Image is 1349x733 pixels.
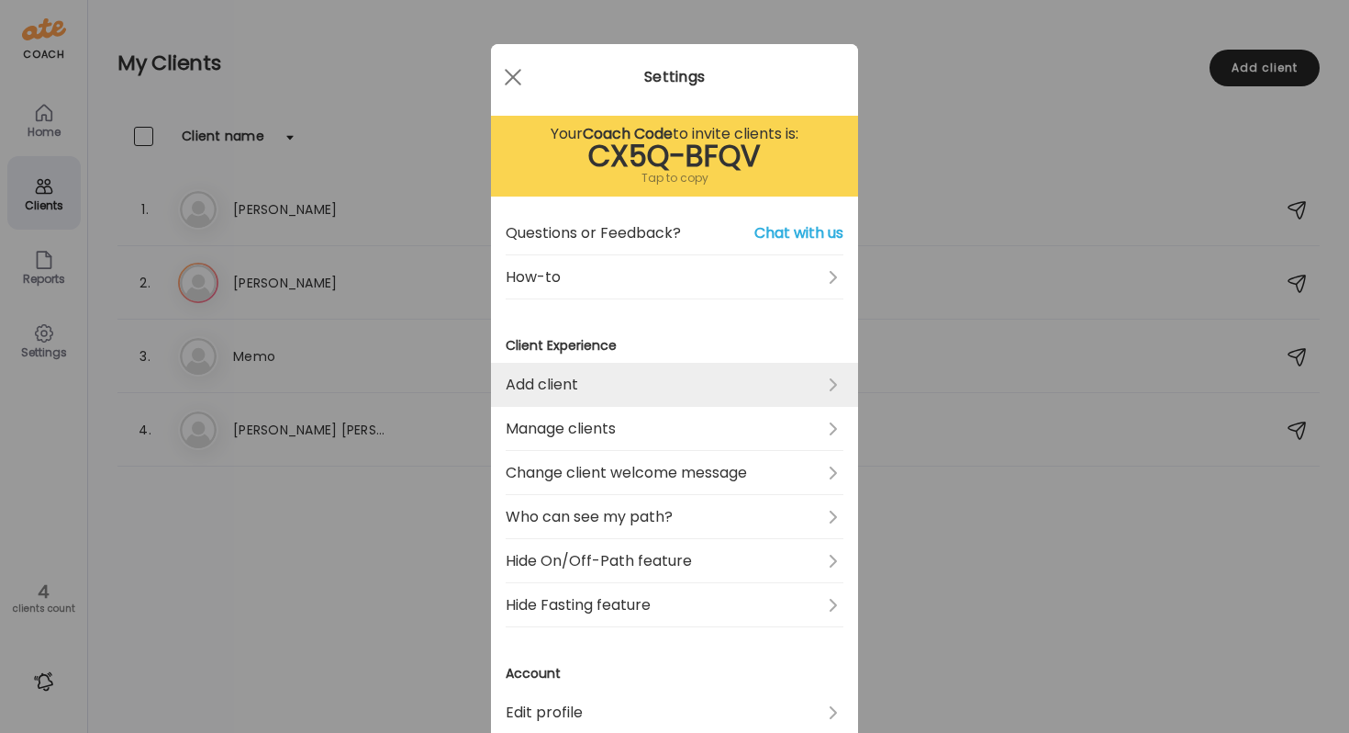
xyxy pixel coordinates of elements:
[506,211,843,255] a: Questions or Feedback?Chat with us
[506,123,843,145] div: Your to invite clients is:
[506,664,843,683] h3: Account
[506,407,843,451] a: Manage clients
[506,145,843,167] div: CX5Q-BFQV
[506,539,843,583] a: Hide On/Off-Path feature
[506,583,843,627] a: Hide Fasting feature
[506,495,843,539] a: Who can see my path?
[491,66,858,88] div: Settings
[506,336,843,355] h3: Client Experience
[583,123,673,144] b: Coach Code
[506,167,843,189] div: Tap to copy
[754,222,843,244] span: Chat with us
[506,451,843,495] a: Change client welcome message
[506,363,843,407] a: Add client
[506,255,843,299] a: How-to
